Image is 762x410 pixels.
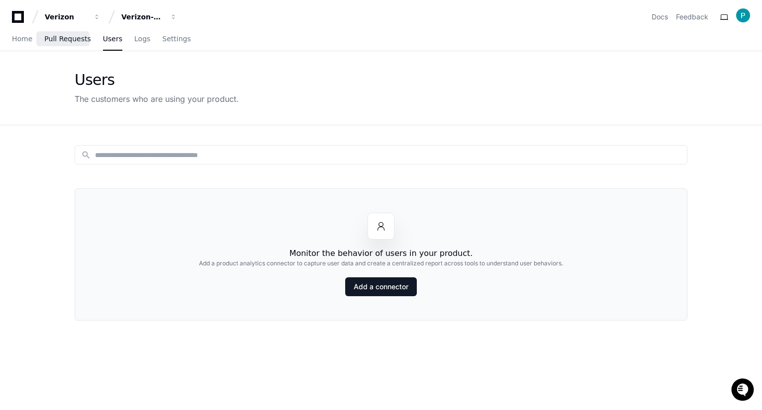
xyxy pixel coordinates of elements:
[12,28,32,51] a: Home
[34,74,163,84] div: Start new chat
[652,12,668,22] a: Docs
[10,40,181,56] div: Welcome
[44,28,91,51] a: Pull Requests
[162,36,190,42] span: Settings
[10,10,30,30] img: PlayerZero
[75,93,239,105] div: The customers who are using your product.
[103,36,122,42] span: Users
[289,247,473,259] h1: Monitor the behavior of users in your product.
[70,104,120,112] a: Powered byPylon
[162,28,190,51] a: Settings
[10,74,28,92] img: 1736555170064-99ba0984-63c1-480f-8ee9-699278ef63ed
[45,12,88,22] div: Verizon
[117,8,181,26] button: Verizon-Clarify-Order-Management
[41,8,104,26] button: Verizon
[103,28,122,51] a: Users
[345,277,417,296] a: Add a connector
[676,12,708,22] button: Feedback
[121,12,164,22] div: Verizon-Clarify-Order-Management
[134,36,150,42] span: Logs
[134,28,150,51] a: Logs
[199,259,563,267] h2: Add a product analytics connector to capture user data and create a centralized report across too...
[81,150,91,160] mat-icon: search
[730,377,757,404] iframe: Open customer support
[169,77,181,89] button: Start new chat
[75,71,239,89] div: Users
[736,8,750,22] img: ACg8ocJwjvwVjWz5-ibdwT_x_Wt-s92ilKMgjsbbAMnQzdqxCSVvwQ=s96-c
[12,36,32,42] span: Home
[44,36,91,42] span: Pull Requests
[99,104,120,112] span: Pylon
[34,84,126,92] div: We're available if you need us!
